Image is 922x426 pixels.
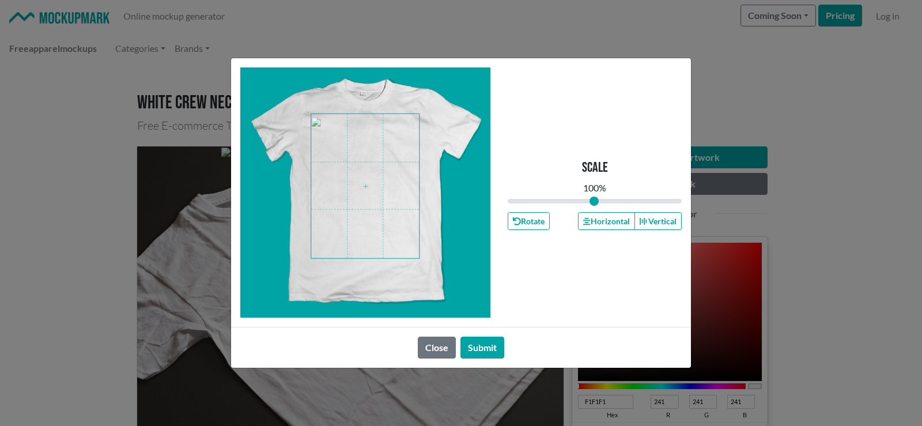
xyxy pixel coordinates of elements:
p: Scale [582,160,608,176]
button: Vertical [634,212,682,230]
button: Close [418,337,456,359]
div: 100 % [583,181,606,195]
button: Submit [460,337,504,359]
button: Horizontal [578,212,634,230]
button: Rotate [508,212,550,230]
